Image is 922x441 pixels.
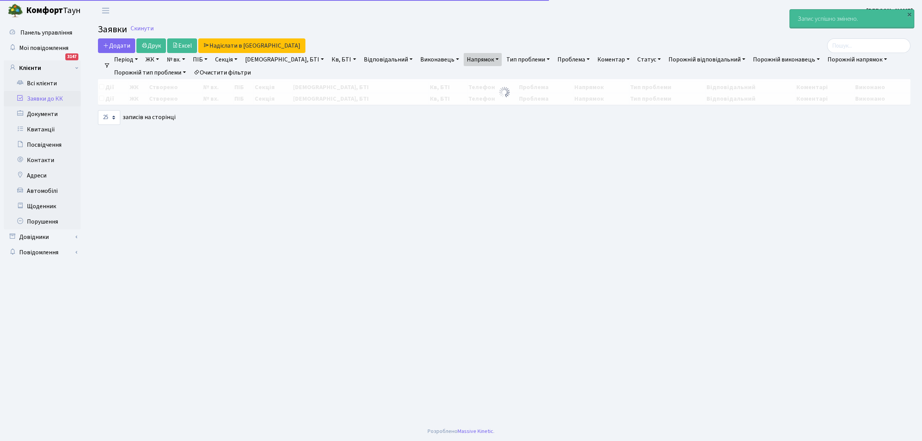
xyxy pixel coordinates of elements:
a: Excel [167,38,197,53]
a: Всі клієнти [4,76,81,91]
a: [PERSON_NAME] [866,6,913,15]
a: Повідомлення [4,245,81,260]
a: Надіслати в [GEOGRAPHIC_DATA] [198,38,305,53]
a: Квитанції [4,122,81,137]
a: Щоденник [4,199,81,214]
a: Тип проблеми [503,53,553,66]
a: Довідники [4,229,81,245]
a: Документи [4,106,81,122]
a: ПІБ [190,53,211,66]
a: Мої повідомлення3147 [4,40,81,56]
a: Порожній відповідальний [665,53,748,66]
div: × [905,10,913,18]
a: № вх. [164,53,188,66]
b: [PERSON_NAME] [866,7,913,15]
span: Додати [103,41,130,50]
a: Автомобілі [4,183,81,199]
span: Мої повідомлення [19,44,68,52]
a: Скинути [131,25,154,32]
a: Клієнти [4,60,81,76]
div: Розроблено . [428,427,494,436]
b: Комфорт [26,4,63,17]
button: Переключити навігацію [96,4,115,17]
a: Відповідальний [361,53,416,66]
a: ЖК [143,53,162,66]
a: Секція [212,53,240,66]
a: Massive Kinetic [458,427,493,435]
a: Контакти [4,153,81,168]
a: Очистити фільтри [191,66,254,79]
a: Друк [136,38,166,53]
a: Порушення [4,214,81,229]
a: Проблема [554,53,593,66]
a: Панель управління [4,25,81,40]
a: Коментар [594,53,633,66]
div: 3147 [65,53,78,60]
a: Порожній тип проблеми [111,66,189,79]
a: [DEMOGRAPHIC_DATA], БТІ [242,53,327,66]
select: записів на сторінці [98,110,120,125]
a: Кв, БТІ [328,53,359,66]
a: Статус [634,53,664,66]
span: Панель управління [20,28,72,37]
div: Запис успішно змінено. [790,10,914,28]
a: Напрямок [464,53,502,66]
input: Пошук... [827,38,910,53]
a: Посвідчення [4,137,81,153]
label: записів на сторінці [98,110,176,125]
a: Порожній напрямок [824,53,890,66]
span: Заявки [98,23,127,36]
a: Заявки до КК [4,91,81,106]
span: Таун [26,4,81,17]
a: Період [111,53,141,66]
a: Порожній виконавець [750,53,823,66]
img: logo.png [8,3,23,18]
a: Додати [98,38,135,53]
a: Адреси [4,168,81,183]
img: Обробка... [498,86,511,98]
a: Виконавець [417,53,462,66]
